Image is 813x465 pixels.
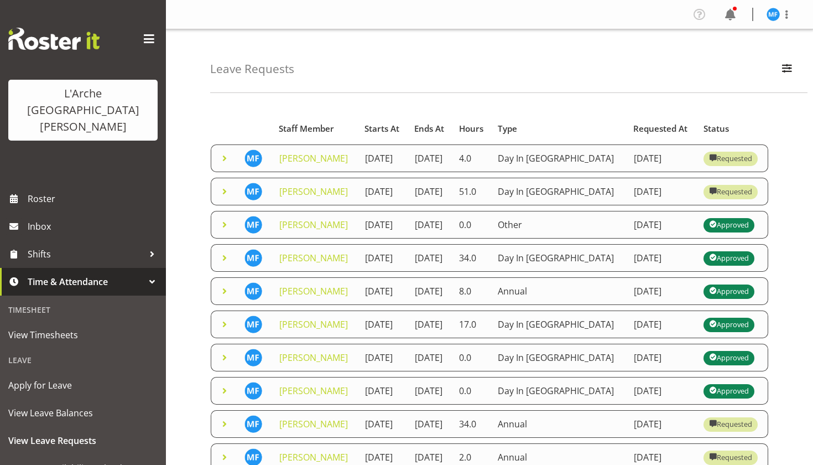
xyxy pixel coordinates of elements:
a: [PERSON_NAME] [279,152,348,164]
td: [DATE] [408,277,453,305]
div: Staff Member [279,122,352,135]
td: Annual [491,277,627,305]
a: [PERSON_NAME] [279,352,348,364]
td: 34.0 [452,410,491,438]
img: melissa-fry10932.jpg [244,149,262,167]
a: [PERSON_NAME] [279,252,348,264]
span: Apply for Leave [8,377,158,394]
td: [DATE] [408,211,453,239]
td: [DATE] [408,144,453,172]
div: Approved [709,219,749,232]
div: Approved [709,318,749,332]
td: 8.0 [452,277,491,305]
a: [PERSON_NAME] [279,185,348,198]
span: Shifts [28,246,144,262]
span: Roster [28,190,160,207]
img: Rosterit website logo [8,28,100,50]
td: [DATE] [627,344,697,371]
img: melissa-fry10932.jpg [767,8,780,21]
td: 4.0 [452,144,491,172]
td: [DATE] [358,410,408,438]
td: [DATE] [627,377,697,405]
td: [DATE] [627,178,697,205]
a: [PERSON_NAME] [279,451,348,463]
span: View Leave Balances [8,405,158,421]
a: [PERSON_NAME] [279,418,348,430]
span: View Timesheets [8,327,158,343]
div: Starts At [364,122,402,135]
td: [DATE] [408,377,453,405]
td: [DATE] [408,410,453,438]
a: [PERSON_NAME] [279,385,348,397]
td: [DATE] [358,377,408,405]
a: View Leave Balances [3,399,163,427]
td: Day In [GEOGRAPHIC_DATA] [491,144,627,172]
td: [DATE] [627,311,697,338]
td: [DATE] [627,244,697,272]
div: Requested At [633,122,691,135]
div: L'Arche [GEOGRAPHIC_DATA][PERSON_NAME] [19,85,147,135]
td: Day In [GEOGRAPHIC_DATA] [491,311,627,338]
td: Day In [GEOGRAPHIC_DATA] [491,244,627,272]
div: Ends At [414,122,446,135]
td: 17.0 [452,311,491,338]
div: Leave [3,349,163,371]
td: [DATE] [408,311,453,338]
div: Approved [709,385,749,398]
td: Annual [491,410,627,438]
td: [DATE] [358,144,408,172]
div: Requested [709,185,752,199]
td: [DATE] [627,277,697,305]
div: Type [498,122,621,135]
td: Other [491,211,627,239]
div: Timesheet [3,298,163,321]
a: [PERSON_NAME] [279,219,348,231]
td: [DATE] [408,244,453,272]
div: Requested [709,418,752,431]
td: [DATE] [358,311,408,338]
span: Inbox [28,218,160,235]
a: [PERSON_NAME] [279,318,348,330]
td: [DATE] [358,178,408,205]
td: [DATE] [358,211,408,239]
td: [DATE] [358,244,408,272]
div: Hours [459,122,485,135]
div: Approved [709,352,749,365]
a: [PERSON_NAME] [279,285,348,297]
button: Filter Employees [775,57,799,81]
h4: Leave Requests [210,63,294,75]
td: [DATE] [627,144,697,172]
span: View Leave Requests [8,432,158,449]
td: [DATE] [358,277,408,305]
img: melissa-fry10932.jpg [244,316,262,333]
td: 0.0 [452,344,491,371]
td: [DATE] [627,211,697,239]
a: Apply for Leave [3,371,163,399]
img: melissa-fry10932.jpg [244,183,262,200]
td: 51.0 [452,178,491,205]
img: melissa-fry10932.jpg [244,382,262,400]
div: Approved [709,285,749,298]
img: melissa-fry10932.jpg [244,216,262,234]
img: melissa-fry10932.jpg [244,415,262,433]
td: [DATE] [627,410,697,438]
td: 0.0 [452,377,491,405]
td: 34.0 [452,244,491,272]
img: melissa-fry10932.jpg [244,282,262,300]
td: [DATE] [408,344,453,371]
td: Day In [GEOGRAPHIC_DATA] [491,377,627,405]
span: Time & Attendance [28,273,144,290]
img: melissa-fry10932.jpg [244,349,262,366]
td: [DATE] [408,178,453,205]
a: View Timesheets [3,321,163,349]
td: [DATE] [358,344,408,371]
td: Day In [GEOGRAPHIC_DATA] [491,344,627,371]
div: Requested [709,451,752,464]
td: 0.0 [452,211,491,239]
div: Status [703,122,762,135]
a: View Leave Requests [3,427,163,454]
div: Requested [709,152,752,166]
td: Day In [GEOGRAPHIC_DATA] [491,178,627,205]
img: melissa-fry10932.jpg [244,249,262,267]
div: Approved [709,252,749,265]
